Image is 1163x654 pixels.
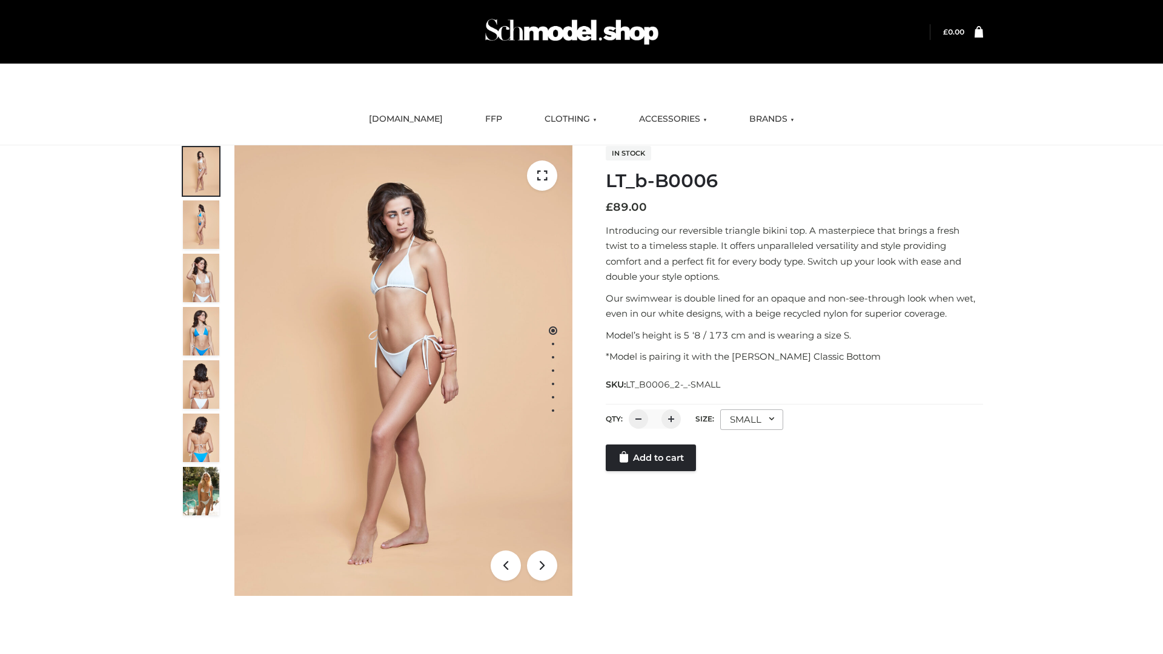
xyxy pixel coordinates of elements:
img: Schmodel Admin 964 [481,8,663,56]
a: £0.00 [943,27,964,36]
img: ArielClassicBikiniTop_CloudNine_AzureSky_OW114ECO_1-scaled.jpg [183,147,219,196]
p: Introducing our reversible triangle bikini top. A masterpiece that brings a fresh twist to a time... [606,223,983,285]
label: QTY: [606,414,623,423]
span: SKU: [606,377,721,392]
a: Add to cart [606,444,696,471]
a: FFP [476,106,511,133]
img: ArielClassicBikiniTop_CloudNine_AzureSky_OW114ECO_8-scaled.jpg [183,414,219,462]
a: BRANDS [740,106,803,133]
bdi: 89.00 [606,200,647,214]
img: ArielClassicBikiniTop_CloudNine_AzureSky_OW114ECO_4-scaled.jpg [183,307,219,355]
img: ArielClassicBikiniTop_CloudNine_AzureSky_OW114ECO_3-scaled.jpg [183,254,219,302]
span: £ [606,200,613,214]
span: LT_B0006_2-_-SMALL [626,379,720,390]
img: ArielClassicBikiniTop_CloudNine_AzureSky_OW114ECO_1 [234,145,572,596]
h1: LT_b-B0006 [606,170,983,192]
a: [DOMAIN_NAME] [360,106,452,133]
img: Arieltop_CloudNine_AzureSky2.jpg [183,467,219,515]
img: ArielClassicBikiniTop_CloudNine_AzureSky_OW114ECO_2-scaled.jpg [183,200,219,249]
img: ArielClassicBikiniTop_CloudNine_AzureSky_OW114ECO_7-scaled.jpg [183,360,219,409]
div: SMALL [720,409,783,430]
span: In stock [606,146,651,160]
bdi: 0.00 [943,27,964,36]
a: CLOTHING [535,106,606,133]
span: £ [943,27,948,36]
p: *Model is pairing it with the [PERSON_NAME] Classic Bottom [606,349,983,365]
a: ACCESSORIES [630,106,716,133]
label: Size: [695,414,714,423]
p: Model’s height is 5 ‘8 / 173 cm and is wearing a size S. [606,328,983,343]
p: Our swimwear is double lined for an opaque and non-see-through look when wet, even in our white d... [606,291,983,322]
